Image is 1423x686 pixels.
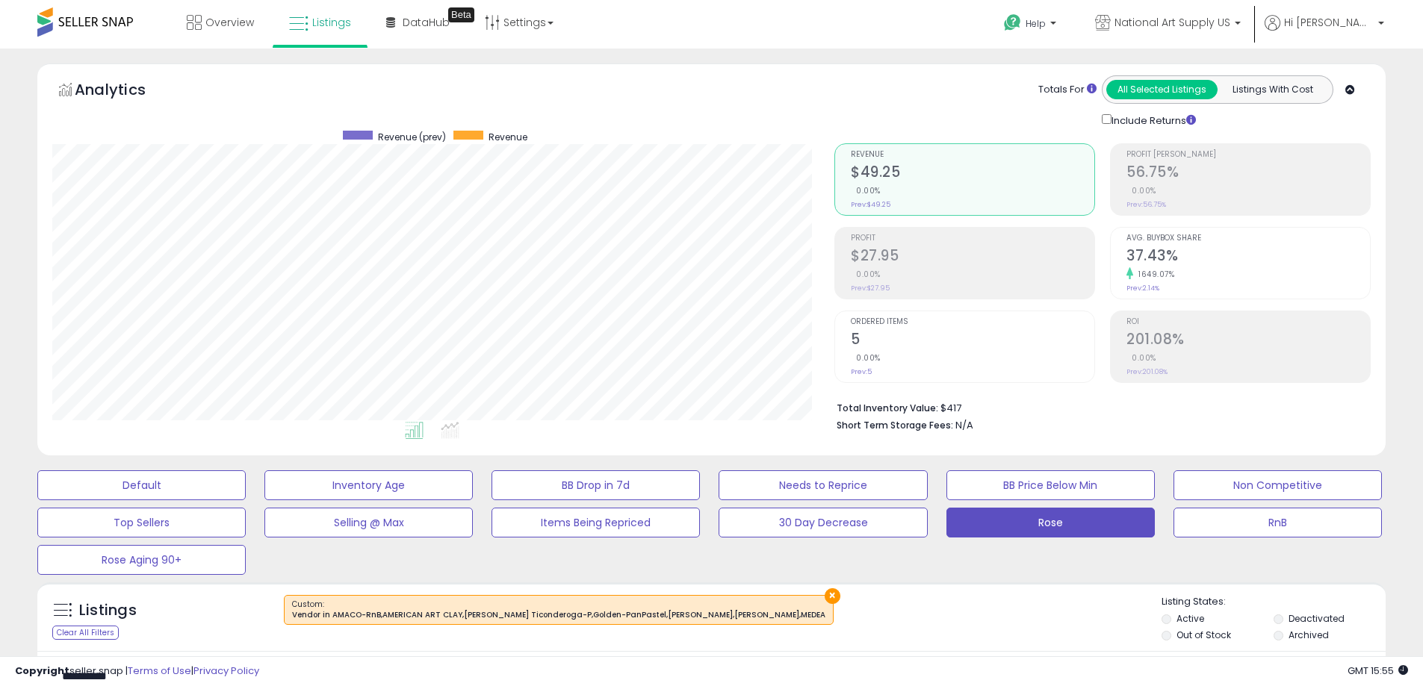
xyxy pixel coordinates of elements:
div: Tooltip anchor [448,7,474,22]
button: BB Price Below Min [946,470,1155,500]
button: Top Sellers [37,508,246,537]
button: Non Competitive [1174,470,1382,500]
small: 0.00% [851,185,881,196]
button: × [825,588,840,604]
small: Prev: 2.14% [1126,284,1159,293]
span: 2025-09-17 15:55 GMT [1348,664,1408,678]
small: Prev: 201.08% [1126,367,1168,376]
small: Prev: $49.25 [851,200,890,209]
label: Out of Stock [1176,629,1231,641]
p: Listing States: [1162,595,1386,609]
span: Ordered Items [851,318,1094,326]
div: Vendor in AMACO-RnB,AMERICAN ART CLAY,[PERSON_NAME] Ticonderoga-P,Golden-PanPastel,[PERSON_NAME],... [292,610,825,620]
button: 30 Day Decrease [719,508,927,537]
small: 0.00% [851,269,881,280]
div: Include Returns [1091,111,1214,128]
h2: $49.25 [851,163,1094,184]
b: Short Term Storage Fees: [837,419,953,431]
a: Help [992,2,1071,49]
b: Total Inventory Value: [837,402,938,414]
button: Needs to Reprice [719,470,927,500]
label: Archived [1289,629,1329,641]
span: ROI [1126,318,1370,326]
h2: 5 [851,331,1094,351]
a: Hi [PERSON_NAME] [1265,15,1384,49]
div: seller snap | | [15,664,259,679]
h2: 201.08% [1126,331,1370,351]
i: Get Help [1003,13,1022,32]
button: Default [37,470,246,500]
h5: Listings [79,600,137,621]
h2: 56.75% [1126,163,1370,184]
button: Listings With Cost [1217,80,1328,99]
label: Active [1176,612,1204,625]
small: 0.00% [1126,352,1156,364]
h2: 37.43% [1126,247,1370,267]
button: Rose Aging 90+ [37,545,246,575]
button: Rose [946,508,1155,537]
small: 0.00% [851,352,881,364]
span: Hi [PERSON_NAME] [1284,15,1374,30]
span: Profit [851,234,1094,243]
div: Totals For [1038,83,1097,97]
small: Prev: $27.95 [851,284,890,293]
h2: $27.95 [851,247,1094,267]
div: Clear All Filters [52,626,119,640]
button: Items Being Repriced [492,508,700,537]
button: BB Drop in 7d [492,470,700,500]
label: Deactivated [1289,612,1345,625]
span: National Art Supply US [1114,15,1230,30]
small: 1649.07% [1133,269,1174,280]
span: Help [1026,17,1046,30]
button: Inventory Age [264,470,473,500]
h5: Analytics [75,79,175,104]
span: Revenue [851,151,1094,159]
strong: Copyright [15,664,69,678]
span: DataHub [403,15,450,30]
li: $417 [837,398,1360,416]
span: N/A [955,418,973,432]
span: Overview [205,15,254,30]
button: All Selected Listings [1106,80,1218,99]
span: Avg. Buybox Share [1126,234,1370,243]
span: Revenue (prev) [378,131,446,143]
small: 0.00% [1126,185,1156,196]
button: Selling @ Max [264,508,473,537]
span: Listings [312,15,351,30]
span: Custom: [292,599,825,621]
small: Prev: 5 [851,367,872,376]
span: Profit [PERSON_NAME] [1126,151,1370,159]
span: Revenue [489,131,527,143]
small: Prev: 56.75% [1126,200,1166,209]
button: RnB [1174,508,1382,537]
